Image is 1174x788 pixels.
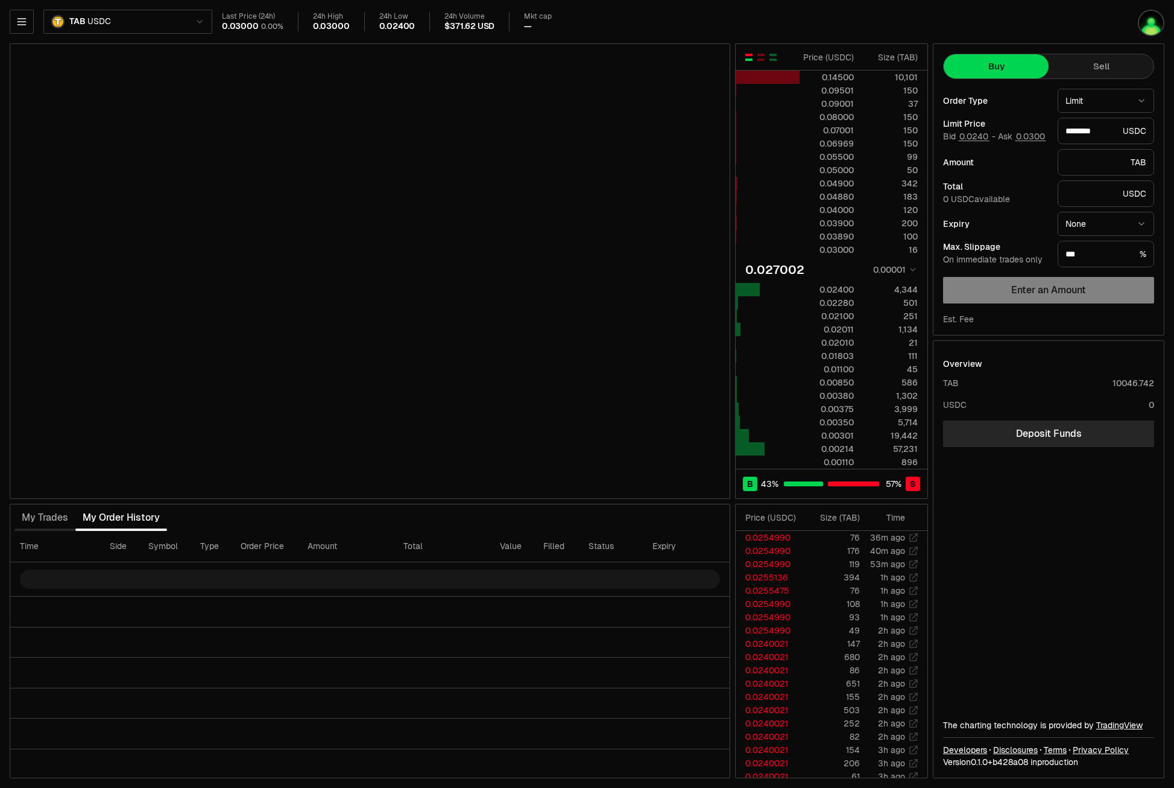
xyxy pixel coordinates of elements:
[524,12,552,21] div: Mkt cap
[864,151,918,163] div: 99
[800,177,854,189] div: 0.04900
[222,12,283,21] div: Last Price (24h)
[943,194,1010,205] span: 0 USDC available
[878,758,905,769] time: 3h ago
[910,478,916,490] span: S
[298,531,394,562] th: Amount
[864,456,918,468] div: 896
[878,705,905,716] time: 2h ago
[804,611,860,624] td: 93
[736,637,804,650] td: 0.0240021
[804,664,860,677] td: 86
[943,421,1154,447] a: Deposit Funds
[800,456,854,468] div: 0.00110
[878,731,905,742] time: 2h ago
[800,363,854,375] div: 0.01100
[800,403,854,415] div: 0.00375
[998,132,1046,142] span: Ask
[800,204,854,216] div: 0.04000
[886,478,901,490] span: 57 %
[800,284,854,296] div: 0.02400
[878,691,905,702] time: 2h ago
[736,597,804,611] td: 0.0254990
[943,719,1154,731] div: The charting technology is provided by
[958,132,989,141] button: 0.0240
[878,652,905,662] time: 2h ago
[864,217,918,229] div: 200
[139,531,191,562] th: Symbol
[756,52,766,62] button: Show Sell Orders Only
[864,98,918,110] div: 37
[191,531,231,562] th: Type
[814,512,860,524] div: Size ( TAB )
[804,704,860,717] td: 503
[804,624,860,637] td: 49
[943,132,996,142] span: Bid -
[736,584,804,597] td: 0.0255475
[100,531,139,562] th: Side
[943,119,1048,128] div: Limit Price
[864,71,918,83] div: 10,101
[864,310,918,322] div: 251
[313,12,350,21] div: 24h High
[880,585,905,596] time: 1h ago
[736,571,804,584] td: 0.0255136
[10,531,100,562] th: Time
[768,52,778,62] button: Show Buy Orders Only
[800,164,854,176] div: 0.05000
[804,677,860,690] td: 651
[804,637,860,650] td: 147
[864,51,918,63] div: Size ( TAB )
[800,124,854,136] div: 0.07001
[870,559,905,570] time: 53m ago
[804,770,860,783] td: 61
[870,512,905,524] div: Time
[1058,149,1154,176] div: TAB
[1096,720,1143,731] a: TradingView
[800,430,854,442] div: 0.00301
[524,21,532,32] div: —
[736,677,804,690] td: 0.0240021
[75,506,167,530] button: My Order History
[800,350,854,362] div: 0.01803
[864,403,918,415] div: 3,999
[800,71,854,83] div: 0.14500
[800,230,854,243] div: 0.03890
[10,44,730,498] iframe: Financial Chart
[222,21,259,32] div: 0.03000
[878,718,905,729] time: 2h ago
[864,191,918,203] div: 183
[878,625,905,636] time: 2h ago
[869,262,918,277] button: 0.00001
[1058,89,1154,113] button: Limit
[804,531,860,544] td: 76
[878,771,905,782] time: 3h ago
[944,54,1049,78] button: Buy
[736,611,804,624] td: 0.0254990
[864,204,918,216] div: 120
[736,531,804,544] td: 0.0254990
[864,430,918,442] div: 19,442
[800,244,854,256] div: 0.03000
[643,531,730,562] th: Expiry
[800,51,854,63] div: Price ( USDC )
[943,220,1048,228] div: Expiry
[943,182,1048,191] div: Total
[878,678,905,689] time: 2h ago
[800,98,854,110] div: 0.09001
[800,217,854,229] div: 0.03900
[943,313,974,325] div: Est. Fee
[1058,212,1154,236] button: None
[1073,744,1129,756] a: Privacy Policy
[87,16,110,27] span: USDC
[943,377,959,389] div: TAB
[444,21,494,32] div: $371.62 USD
[864,350,918,362] div: 111
[870,532,905,543] time: 36m ago
[800,377,854,389] div: 0.00850
[14,506,75,530] button: My Trades
[870,545,905,556] time: 40m ago
[736,690,804,704] td: 0.0240021
[864,297,918,309] div: 501
[804,730,860,743] td: 82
